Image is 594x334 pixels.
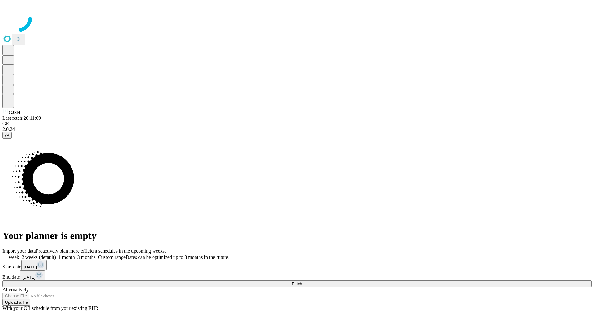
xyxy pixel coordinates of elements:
[2,287,28,292] span: Alternatively
[22,255,56,260] span: 2 weeks (default)
[98,255,126,260] span: Custom range
[2,306,98,311] span: With your OR schedule from your existing EHR
[22,275,35,280] span: [DATE]
[2,280,592,287] button: Fetch
[2,115,41,121] span: Last fetch: 20:11:09
[2,132,12,139] button: @
[2,126,592,132] div: 2.0.241
[20,270,45,280] button: [DATE]
[58,255,75,260] span: 1 month
[2,260,592,270] div: Start date
[36,248,166,254] span: Proactively plan more efficient schedules in the upcoming weeks.
[2,121,592,126] div: GEI
[5,255,19,260] span: 1 week
[24,265,37,269] span: [DATE]
[5,133,9,138] span: @
[2,270,592,280] div: End date
[2,248,36,254] span: Import your data
[292,281,302,286] span: Fetch
[21,260,47,270] button: [DATE]
[77,255,96,260] span: 3 months
[2,230,592,242] h1: Your planner is empty
[126,255,229,260] span: Dates can be optimized up to 3 months in the future.
[2,299,30,306] button: Upload a file
[9,110,20,115] span: GJSH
